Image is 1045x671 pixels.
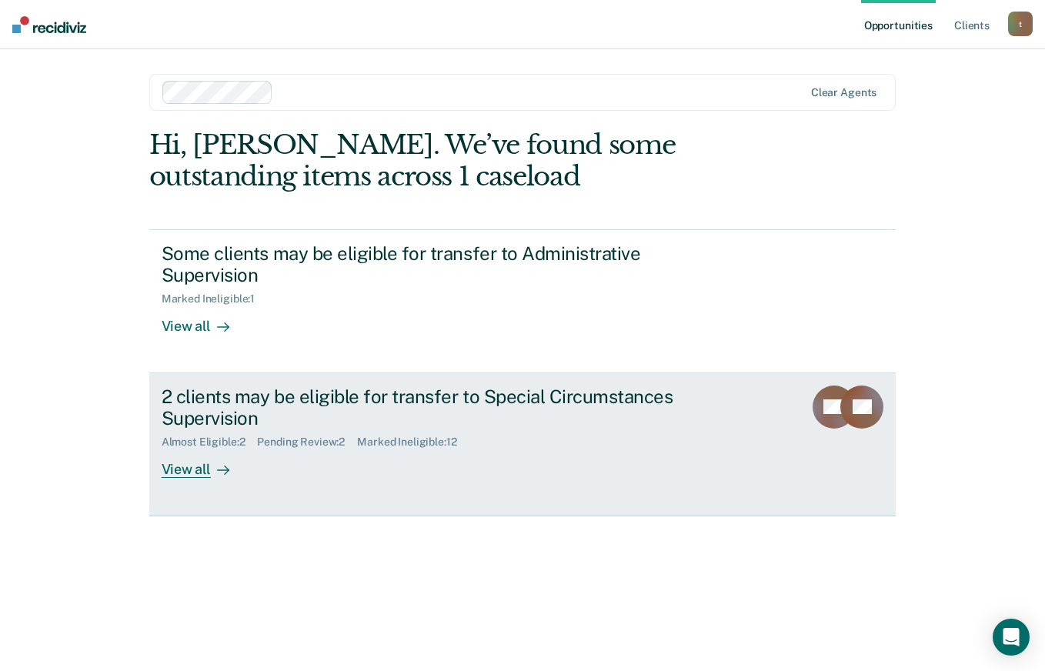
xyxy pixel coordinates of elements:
[149,129,746,192] div: Hi, [PERSON_NAME]. We’ve found some outstanding items across 1 caseload
[12,16,86,33] img: Recidiviz
[162,305,248,335] div: View all
[811,86,876,99] div: Clear agents
[149,229,896,373] a: Some clients may be eligible for transfer to Administrative SupervisionMarked Ineligible:1View all
[162,436,258,449] div: Almost Eligible : 2
[993,619,1030,656] div: Open Intercom Messenger
[257,436,357,449] div: Pending Review : 2
[357,436,469,449] div: Marked Ineligible : 12
[162,449,248,479] div: View all
[162,292,267,305] div: Marked Ineligible : 1
[162,242,702,287] div: Some clients may be eligible for transfer to Administrative Supervision
[149,373,896,516] a: 2 clients may be eligible for transfer to Special Circumstances SupervisionAlmost Eligible:2Pendi...
[162,386,702,430] div: 2 clients may be eligible for transfer to Special Circumstances Supervision
[1008,12,1033,36] button: t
